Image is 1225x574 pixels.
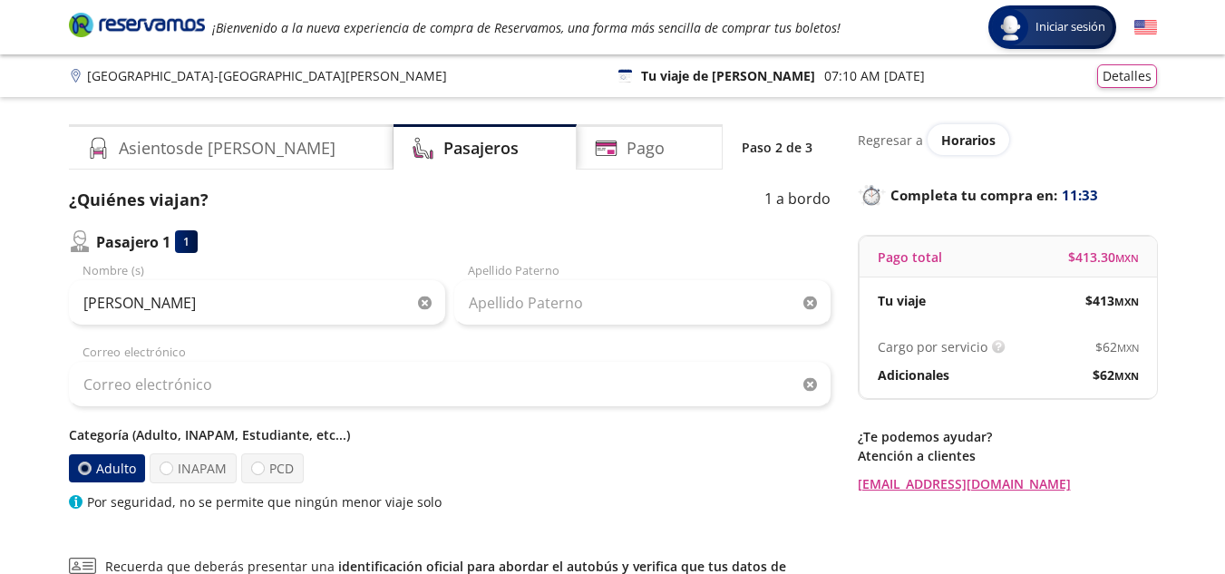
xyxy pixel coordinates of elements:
[941,131,996,149] span: Horarios
[858,446,1157,465] p: Atención a clientes
[858,474,1157,493] a: [EMAIL_ADDRESS][DOMAIN_NAME]
[878,248,942,267] p: Pago total
[824,66,925,85] p: 07:10 AM [DATE]
[1085,291,1139,310] span: $ 413
[1114,295,1139,308] small: MXN
[1134,16,1157,39] button: English
[641,66,815,85] p: Tu viaje de [PERSON_NAME]
[175,230,198,253] div: 1
[764,188,831,212] p: 1 a bordo
[1097,64,1157,88] button: Detalles
[69,280,445,326] input: Nombre (s)
[878,337,987,356] p: Cargo por servicio
[69,188,209,212] p: ¿Quiénes viajan?
[69,362,831,407] input: Correo electrónico
[1114,369,1139,383] small: MXN
[627,136,665,161] h4: Pago
[858,124,1157,155] div: Regresar a ver horarios
[742,138,812,157] p: Paso 2 de 3
[443,136,519,161] h4: Pasajeros
[878,365,949,384] p: Adicionales
[87,66,447,85] p: [GEOGRAPHIC_DATA] - [GEOGRAPHIC_DATA][PERSON_NAME]
[454,280,831,326] input: Apellido Paterno
[878,291,926,310] p: Tu viaje
[1095,337,1139,356] span: $ 62
[69,11,205,44] a: Brand Logo
[1062,185,1098,206] span: 11:33
[1117,341,1139,355] small: MXN
[858,427,1157,446] p: ¿Te podemos ayudar?
[119,136,335,161] h4: Asientos de [PERSON_NAME]
[69,11,205,38] i: Brand Logo
[1068,248,1139,267] span: $ 413.30
[1028,18,1113,36] span: Iniciar sesión
[87,492,442,511] p: Por seguridad, no se permite que ningún menor viaje solo
[1093,365,1139,384] span: $ 62
[858,131,923,150] p: Regresar a
[96,231,170,253] p: Pasajero 1
[1115,251,1139,265] small: MXN
[212,19,841,36] em: ¡Bienvenido a la nueva experiencia de compra de Reservamos, una forma más sencilla de comprar tus...
[858,182,1157,208] p: Completa tu compra en :
[241,453,304,483] label: PCD
[69,425,831,444] p: Categoría (Adulto, INAPAM, Estudiante, etc...)
[68,454,144,482] label: Adulto
[150,453,237,483] label: INAPAM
